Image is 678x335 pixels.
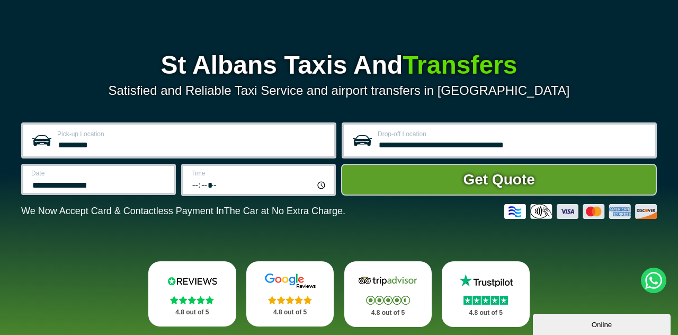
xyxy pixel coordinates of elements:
a: Tripadvisor Stars 4.8 out of 5 [344,261,432,327]
span: Transfers [403,51,517,79]
p: We Now Accept Card & Contactless Payment In [21,206,345,217]
a: Google Stars 4.8 out of 5 [246,261,334,327]
p: Satisfied and Reliable Taxi Service and airport transfers in [GEOGRAPHIC_DATA] [21,83,657,98]
label: Drop-off Location [378,131,648,137]
a: Reviews.io Stars 4.8 out of 5 [148,261,236,327]
p: 4.8 out of 5 [258,306,323,319]
a: Trustpilot Stars 4.8 out of 5 [442,261,530,327]
iframe: chat widget [533,312,673,335]
h1: St Albans Taxis And [21,52,657,78]
img: Stars [463,296,508,305]
p: 4.8 out of 5 [453,306,518,320]
button: Get Quote [341,164,657,196]
img: Google [258,273,322,289]
p: 4.8 out of 5 [160,306,225,319]
span: The Car at No Extra Charge. [224,206,345,216]
label: Time [191,170,327,177]
label: Pick-up Location [57,131,328,137]
label: Date [31,170,167,177]
img: Reviews.io [160,273,224,289]
img: Credit And Debit Cards [504,204,657,219]
img: Stars [268,296,312,304]
img: Stars [366,296,410,305]
p: 4.8 out of 5 [356,306,421,320]
img: Trustpilot [454,273,518,289]
img: Tripadvisor [356,273,420,289]
img: Stars [170,296,214,304]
